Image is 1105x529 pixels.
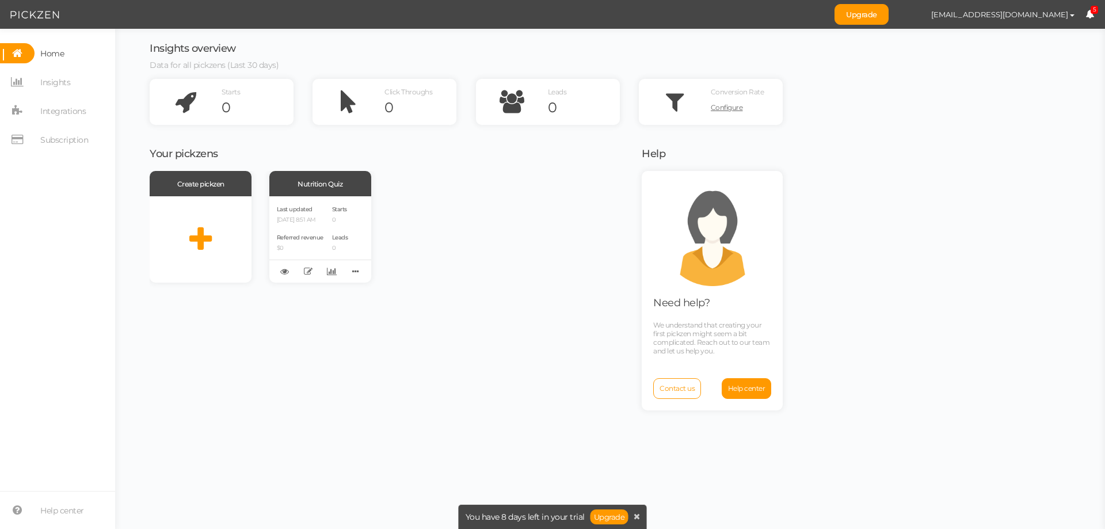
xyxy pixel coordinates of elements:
[711,87,764,96] span: Conversion Rate
[920,5,1085,24] button: [EMAIL_ADDRESS][DOMAIN_NAME]
[277,205,313,213] span: Last updated
[332,234,348,241] span: Leads
[40,44,64,63] span: Home
[332,245,348,252] p: 0
[177,180,224,188] span: Create pickzen
[1091,6,1099,14] span: 5
[10,8,59,22] img: Pickzen logo
[332,205,347,213] span: Starts
[653,296,710,309] span: Need help?
[384,87,432,96] span: Click Throughs
[40,501,84,520] span: Help center
[40,102,86,120] span: Integrations
[222,87,240,96] span: Starts
[548,99,620,116] div: 0
[277,234,323,241] span: Referred revenue
[661,182,764,286] img: support.png
[931,10,1068,19] span: [EMAIL_ADDRESS][DOMAIN_NAME]
[40,73,70,92] span: Insights
[722,378,772,399] a: Help center
[711,103,743,112] span: Configure
[40,131,88,149] span: Subscription
[277,216,323,224] p: [DATE] 8:51 AM
[900,5,920,25] img: 5f40068210b4f8eccfab4f91f5e8baab
[711,99,783,116] a: Configure
[660,384,695,393] span: Contact us
[466,513,585,521] span: You have 8 days left in your trial
[150,147,218,160] span: Your pickzens
[642,147,665,160] span: Help
[590,509,628,524] a: Upgrade
[277,245,323,252] p: $0
[384,99,456,116] div: 0
[222,99,294,116] div: 0
[653,321,769,355] span: We understand that creating your first pickzen might seem a bit complicated. Reach out to our tea...
[548,87,567,96] span: Leads
[269,196,371,283] div: Last updated [DATE] 8:51 AM Referred revenue $0 Starts 0 Leads 0
[332,216,348,224] p: 0
[269,171,371,196] div: Nutrition Quiz
[150,60,279,70] span: Data for all pickzens (Last 30 days)
[835,4,889,25] a: Upgrade
[728,384,765,393] span: Help center
[150,42,236,55] span: Insights overview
